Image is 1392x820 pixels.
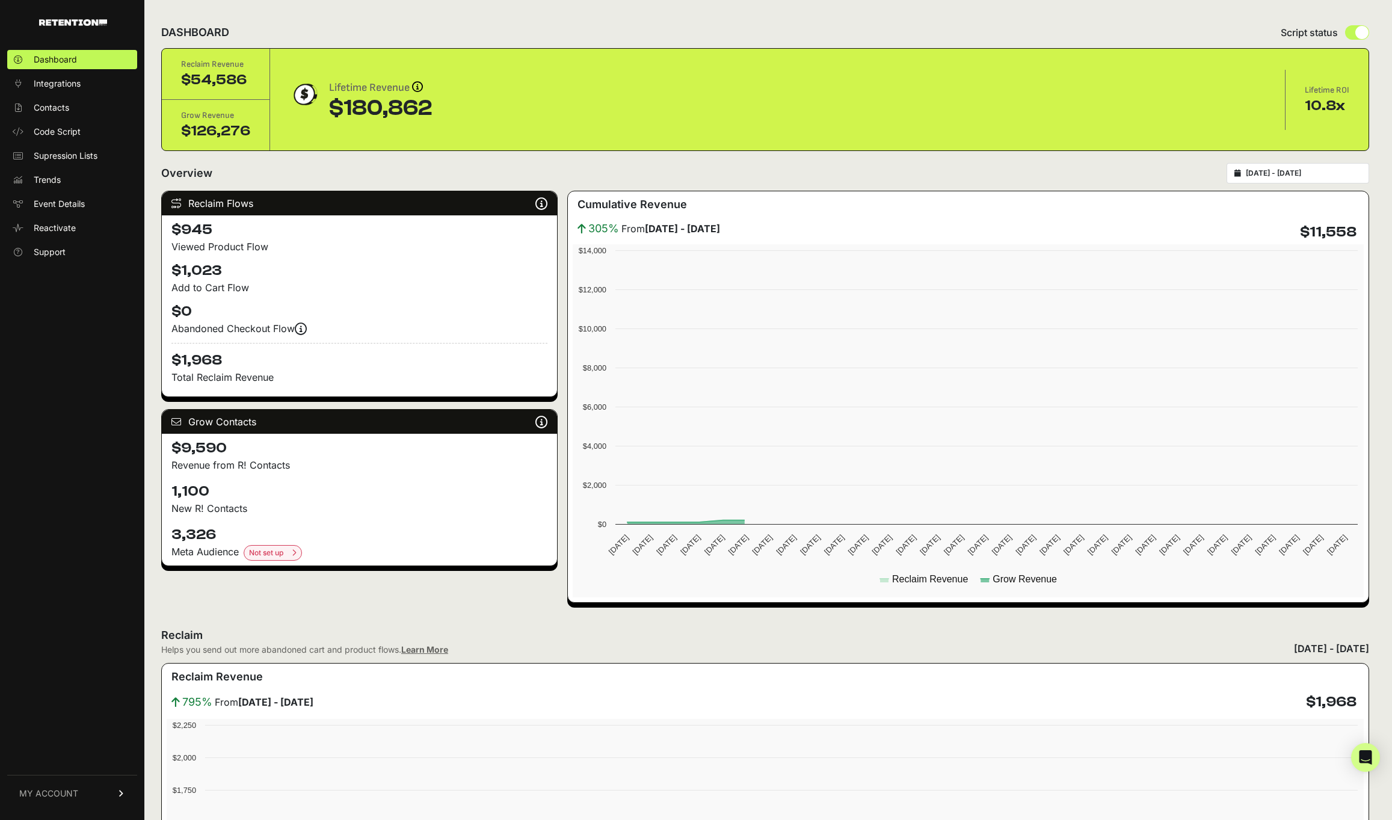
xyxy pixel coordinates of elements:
[1325,533,1349,556] text: [DATE]
[171,280,547,295] div: Add to Cart Flow
[578,324,606,333] text: $10,000
[918,533,941,556] text: [DATE]
[822,533,846,556] text: [DATE]
[171,544,547,561] div: Meta Audience
[577,196,687,213] h3: Cumulative Revenue
[181,58,250,70] div: Reclaim Revenue
[1014,533,1037,556] text: [DATE]
[401,644,448,655] a: Learn More
[162,191,557,215] div: Reclaim Flows
[161,165,212,182] h2: Overview
[34,222,76,234] span: Reactivate
[171,220,547,239] h4: $945
[162,410,557,434] div: Grow Contacts
[1300,223,1357,242] h4: $11,558
[7,242,137,262] a: Support
[1281,25,1338,40] span: Script status
[892,574,968,584] text: Reclaim Revenue
[34,126,81,138] span: Code Script
[630,533,654,556] text: [DATE]
[171,525,547,544] h4: 3,326
[1206,533,1229,556] text: [DATE]
[181,109,250,122] div: Grow Revenue
[1109,533,1133,556] text: [DATE]
[1305,84,1349,96] div: Lifetime ROI
[34,246,66,258] span: Support
[7,98,137,117] a: Contacts
[966,533,990,556] text: [DATE]
[1229,533,1252,556] text: [DATE]
[583,442,606,451] text: $4,000
[34,54,77,66] span: Dashboard
[7,50,137,69] a: Dashboard
[990,533,1013,556] text: [DATE]
[329,96,432,120] div: $180,862
[606,533,630,556] text: [DATE]
[1181,533,1205,556] text: [DATE]
[34,174,61,186] span: Trends
[161,24,229,41] h2: DASHBOARD
[578,246,606,255] text: $14,000
[597,520,606,529] text: $0
[750,533,774,556] text: [DATE]
[171,668,263,685] h3: Reclaim Revenue
[171,439,547,458] h4: $9,590
[7,170,137,190] a: Trends
[726,533,750,556] text: [DATE]
[171,482,547,501] h4: 1,100
[645,223,720,235] strong: [DATE] - [DATE]
[171,370,547,384] p: Total Reclaim Revenue
[621,221,720,236] span: From
[846,533,869,556] text: [DATE]
[583,402,606,412] text: $6,000
[583,481,606,490] text: $2,000
[588,220,619,237] span: 305%
[1253,533,1277,556] text: [DATE]
[798,533,822,556] text: [DATE]
[7,146,137,165] a: Supression Lists
[171,321,547,336] div: Abandoned Checkout Flow
[679,533,702,556] text: [DATE]
[34,198,85,210] span: Event Details
[7,218,137,238] a: Reactivate
[171,261,547,280] h4: $1,023
[703,533,726,556] text: [DATE]
[39,19,107,26] img: Retention.com
[182,694,212,711] span: 795%
[7,122,137,141] a: Code Script
[173,786,196,795] text: $1,750
[993,574,1057,584] text: Grow Revenue
[1305,96,1349,116] div: 10.8x
[1086,533,1109,556] text: [DATE]
[7,194,137,214] a: Event Details
[34,102,69,114] span: Contacts
[7,74,137,93] a: Integrations
[34,150,97,162] span: Supression Lists
[1277,533,1301,556] text: [DATE]
[171,501,547,516] p: New R! Contacts
[19,788,78,800] span: MY ACCOUNT
[1133,533,1157,556] text: [DATE]
[1306,692,1357,712] h4: $1,968
[238,696,313,708] strong: [DATE] - [DATE]
[171,343,547,370] h4: $1,968
[181,122,250,141] div: $126,276
[171,458,547,472] p: Revenue from R! Contacts
[774,533,798,556] text: [DATE]
[171,302,547,321] h4: $0
[171,239,547,254] div: Viewed Product Flow
[942,533,965,556] text: [DATE]
[1157,533,1181,556] text: [DATE]
[1351,743,1380,772] div: Open Intercom Messenger
[289,79,319,109] img: dollar-coin-05c43ed7efb7bc0c12610022525b4bbbb207c7efeef5aecc26f025e68dcafac9.png
[34,78,81,90] span: Integrations
[894,533,917,556] text: [DATE]
[1294,641,1369,656] div: [DATE] - [DATE]
[173,753,196,762] text: $2,000
[1062,533,1085,556] text: [DATE]
[1038,533,1061,556] text: [DATE]
[7,775,137,812] a: MY ACCOUNT
[215,695,313,709] span: From
[1301,533,1325,556] text: [DATE]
